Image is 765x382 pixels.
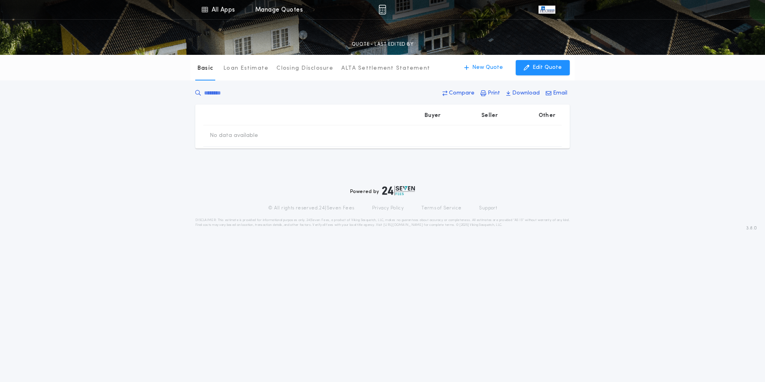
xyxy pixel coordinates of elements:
a: Terms of Service [421,205,461,211]
button: Email [543,86,570,101]
p: Download [512,89,540,97]
p: QUOTE - LAST EDITED BY [352,40,413,48]
button: Edit Quote [516,60,570,75]
p: Other [539,112,555,120]
p: Closing Disclosure [276,64,333,72]
p: New Quote [472,64,503,72]
a: [URL][DOMAIN_NAME] [383,223,423,227]
p: Loan Estimate [223,64,268,72]
td: No data available [203,125,264,146]
button: Download [504,86,542,101]
p: ALTA Settlement Statement [341,64,430,72]
span: 3.8.0 [746,225,757,232]
p: Buyer [425,112,441,120]
div: Powered by [350,186,415,195]
img: vs-icon [539,6,555,14]
p: Edit Quote [533,64,562,72]
img: img [378,5,386,14]
p: © All rights reserved. 24|Seven Fees [268,205,354,211]
img: logo [382,186,415,195]
p: DISCLAIMER: This estimate is provided for informational purposes only. 24|Seven Fees, a product o... [195,218,570,227]
button: New Quote [456,60,511,75]
p: Print [488,89,500,97]
button: Print [478,86,503,101]
p: Basic [197,64,213,72]
p: Email [553,89,567,97]
button: Compare [440,86,477,101]
p: Compare [449,89,475,97]
p: Seller [481,112,498,120]
a: Privacy Policy [372,205,404,211]
a: Support [479,205,497,211]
